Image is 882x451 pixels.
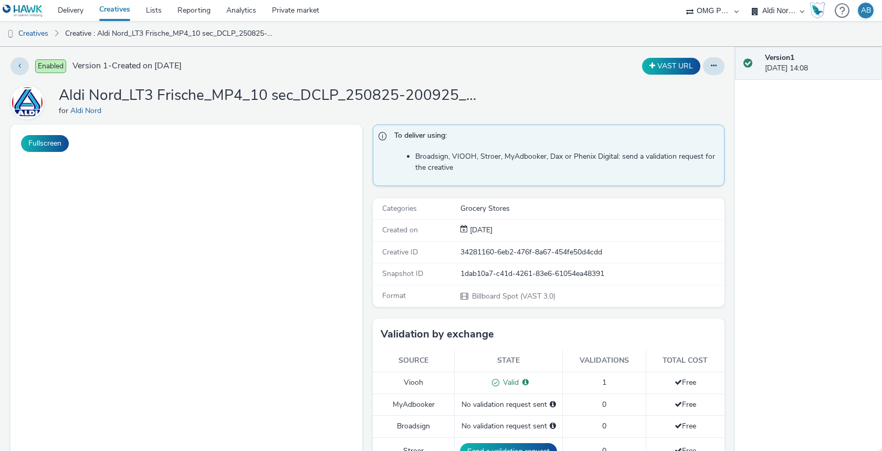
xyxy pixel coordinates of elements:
[381,326,494,342] h3: Validation by exchange
[373,372,455,394] td: Viooh
[70,106,106,116] a: Aldi Nord
[460,269,723,279] div: 1dab10a7-c41d-4261-83e6-61054ea48391
[373,394,455,415] td: MyAdbooker
[373,416,455,437] td: Broadsign
[460,399,557,410] div: No validation request sent
[468,225,492,235] div: Creation 29 August 2025, 14:08
[415,151,719,173] li: Broadsign, VIOOH, Stroer, MyAdbooker, Dax or Phenix Digital: send a validation request for the cr...
[460,421,557,432] div: No validation request sent
[460,203,723,214] div: Grocery Stores
[642,58,700,75] button: VAST URL
[382,291,406,301] span: Format
[602,377,606,387] span: 1
[12,87,43,119] img: Aldi Nord
[394,130,713,144] span: To deliver using:
[861,3,871,18] div: AB
[646,350,724,372] th: Total cost
[810,2,829,19] a: Hawk Academy
[21,135,69,152] button: Fullscreen
[460,247,723,258] div: 34281160-6eb2-476f-8a67-454fe50d4cdd
[3,4,43,17] img: undefined Logo
[59,86,479,106] h1: Aldi Nord_LT3 Frische_MP4_10 sec_DCLP_250825-200925_29082025 - KW36
[455,350,563,372] th: State
[382,225,418,235] span: Created on
[765,53,874,74] div: [DATE] 14:08
[382,269,423,279] span: Snapshot ID
[675,377,696,387] span: Free
[72,60,182,72] span: Version 1 - Created on [DATE]
[563,350,646,372] th: Validations
[471,291,555,301] span: Billboard Spot (VAST 3.0)
[550,399,556,410] div: Please select a deal below and click on Send to send a validation request to MyAdbooker.
[602,421,606,431] span: 0
[382,203,417,213] span: Categories
[468,225,492,235] span: [DATE]
[382,247,418,257] span: Creative ID
[5,29,16,39] img: dooh
[550,421,556,432] div: Please select a deal below and click on Send to send a validation request to Broadsign.
[639,58,703,75] div: Duplicate the creative as a VAST URL
[765,53,794,63] strong: Version 1
[373,350,455,372] th: Source
[10,97,48,107] a: Aldi Nord
[59,106,70,116] span: for
[499,377,519,387] span: Valid
[602,399,606,409] span: 0
[35,59,66,73] span: Enabled
[60,21,280,46] a: Creative : Aldi Nord_LT3 Frische_MP4_10 sec_DCLP_250825-200925_29082025 - KW36
[675,421,696,431] span: Free
[675,399,696,409] span: Free
[810,2,825,19] img: Hawk Academy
